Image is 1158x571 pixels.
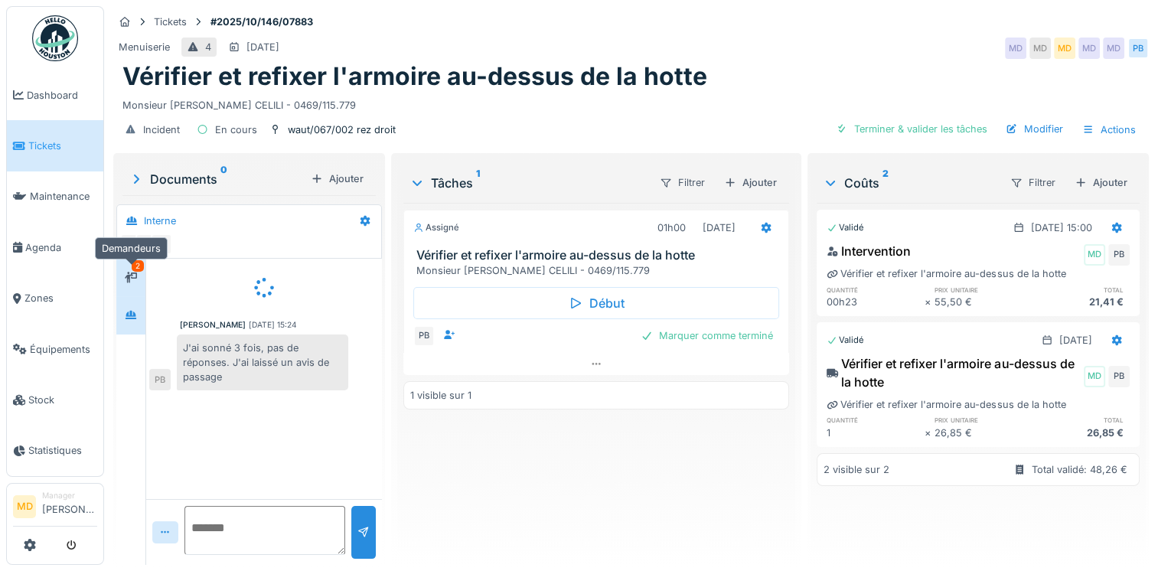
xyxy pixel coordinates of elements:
[135,233,157,255] div: PB
[827,397,1065,412] div: Vérifier et refixer l'armoire au-dessus de la hotte
[143,122,180,137] div: Incident
[416,248,782,263] h3: Vérifier et refixer l'armoire au-dessus de la hotte
[935,426,1032,440] div: 26,85 €
[1059,333,1092,347] div: [DATE]
[1032,415,1130,425] h6: total
[413,221,459,234] div: Assigné
[13,490,97,527] a: MD Manager[PERSON_NAME]
[718,172,783,193] div: Ajouter
[24,291,97,305] span: Zones
[1000,119,1069,139] div: Modifier
[305,168,370,189] div: Ajouter
[935,415,1032,425] h6: prix unitaire
[249,319,297,331] div: [DATE] 15:24
[823,174,997,192] div: Coûts
[1032,426,1130,440] div: 26,85 €
[28,443,97,458] span: Statistiques
[882,174,889,192] sup: 2
[215,122,257,137] div: En cours
[122,62,707,91] h1: Vérifier et refixer l'armoire au-dessus de la hotte
[1029,38,1051,59] div: MD
[1127,38,1149,59] div: PB
[1003,171,1062,194] div: Filtrer
[634,325,779,346] div: Marquer comme terminé
[830,119,993,139] div: Terminer & valider les tâches
[42,490,97,501] div: Manager
[935,295,1032,309] div: 55,50 €
[925,426,935,440] div: ×
[827,415,925,425] h6: quantité
[180,319,246,331] div: [PERSON_NAME]
[7,273,103,324] a: Zones
[1084,366,1105,387] div: MD
[154,15,187,29] div: Tickets
[827,285,925,295] h6: quantité
[827,266,1065,281] div: Vérifier et refixer l'armoire au-dessus de la hotte
[28,393,97,407] span: Stock
[7,324,103,374] a: Équipements
[827,242,911,260] div: Intervention
[288,122,396,137] div: waut/067/002 rez droit
[95,237,168,259] div: Demandeurs
[7,374,103,425] a: Stock
[827,426,925,440] div: 1
[657,220,686,235] div: 01h00
[7,171,103,222] a: Maintenance
[119,40,170,54] div: Menuiserie
[476,174,480,192] sup: 1
[7,70,103,120] a: Dashboard
[1108,366,1130,387] div: PB
[7,426,103,476] a: Statistiques
[42,490,97,523] li: [PERSON_NAME]
[120,233,142,255] div: MD
[7,120,103,171] a: Tickets
[1103,38,1124,59] div: MD
[30,189,97,204] span: Maintenance
[413,325,435,347] div: PB
[32,15,78,61] img: Badge_color-CXgf-gQk.svg
[1108,244,1130,266] div: PB
[935,285,1032,295] h6: prix unitaire
[204,15,319,29] strong: #2025/10/146/07883
[1032,295,1130,309] div: 21,41 €
[827,295,925,309] div: 00h23
[413,287,779,319] div: Début
[25,240,97,255] span: Agenda
[30,342,97,357] span: Équipements
[416,263,782,278] div: Monsieur [PERSON_NAME] CELILI - 0469/115.779
[1084,244,1105,266] div: MD
[1031,220,1092,235] div: [DATE] 15:00
[925,295,935,309] div: ×
[410,388,471,403] div: 1 visible sur 1
[827,334,864,347] div: Validé
[1054,38,1075,59] div: MD
[28,139,97,153] span: Tickets
[409,174,647,192] div: Tâches
[13,495,36,518] li: MD
[177,334,348,391] div: J'ai sonné 3 fois, pas de réponses. J'ai laissé un avis de passage
[827,221,864,234] div: Validé
[132,260,144,272] div: 2
[1032,462,1127,477] div: Total validé: 48,26 €
[1005,38,1026,59] div: MD
[129,170,305,188] div: Documents
[703,220,736,235] div: [DATE]
[653,171,712,194] div: Filtrer
[149,369,171,390] div: PB
[1032,285,1130,295] h6: total
[151,233,172,255] div: EN
[7,222,103,272] a: Agenda
[27,88,97,103] span: Dashboard
[1068,172,1134,193] div: Ajouter
[1078,38,1100,59] div: MD
[827,354,1081,391] div: Vérifier et refixer l'armoire au-dessus de la hotte
[1075,119,1143,141] div: Actions
[220,170,227,188] sup: 0
[205,40,211,54] div: 4
[144,214,176,228] div: Interne
[824,462,889,477] div: 2 visible sur 2
[122,92,1140,113] div: Monsieur [PERSON_NAME] CELILI - 0469/115.779
[246,40,279,54] div: [DATE]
